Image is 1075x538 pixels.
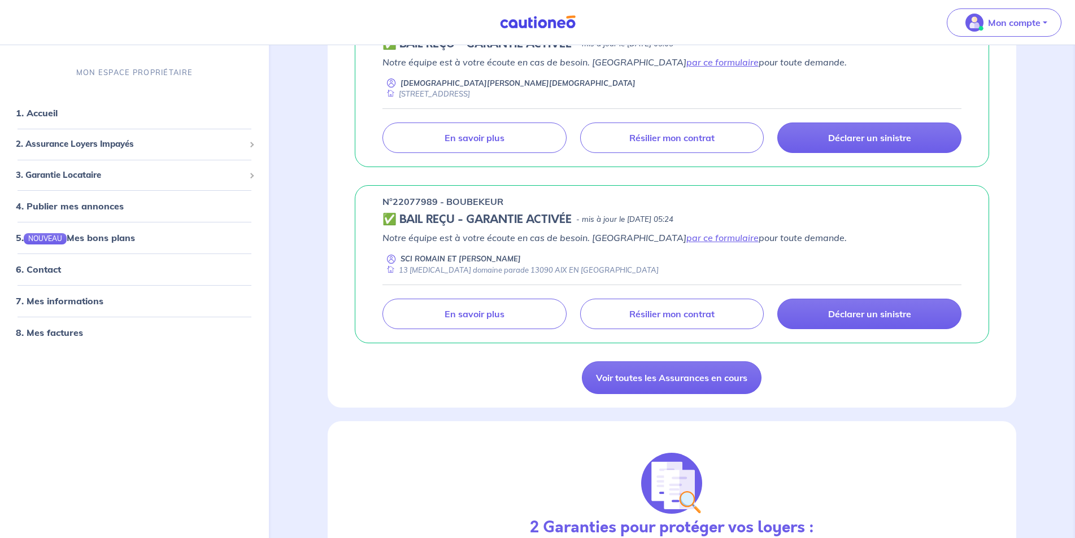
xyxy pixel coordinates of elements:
a: Déclarer un sinistre [777,299,961,329]
div: 6. Contact [5,259,264,281]
p: n°22077989 - BOUBEKEUR [382,195,503,208]
a: Voir toutes les Assurances en cours [582,361,761,394]
p: En savoir plus [445,132,504,143]
div: 4. Publier mes annonces [5,195,264,217]
div: 2. Assurance Loyers Impayés [5,133,264,155]
img: justif-loupe [641,453,702,514]
div: 7. Mes informations [5,290,264,313]
a: 5.NOUVEAUMes bons plans [16,232,135,243]
p: Résilier mon contrat [629,132,715,143]
div: state: CONTRACT-VALIDATED, Context: ,MAYBE-CERTIFICATE,,LESSOR-DOCUMENTS,IS-ODEALIM [382,37,961,51]
div: 5.NOUVEAUMes bons plans [5,226,264,249]
a: par ce formulaire [686,232,759,243]
a: 4. Publier mes annonces [16,200,124,212]
div: 3. Garantie Locataire [5,164,264,186]
a: 6. Contact [16,264,61,275]
p: Déclarer un sinistre [828,132,911,143]
h3: 2 Garanties pour protéger vos loyers : [530,518,814,537]
button: illu_account_valid_menu.svgMon compte [947,8,1061,37]
span: 3. Garantie Locataire [16,169,245,182]
img: Cautioneo [495,15,580,29]
a: 8. Mes factures [16,327,83,339]
p: [DEMOGRAPHIC_DATA][PERSON_NAME][DEMOGRAPHIC_DATA] [401,78,636,89]
div: [STREET_ADDRESS] [382,89,470,99]
p: Mon compte [988,16,1041,29]
a: 1. Accueil [16,107,58,119]
p: SCI ROMAIN ET [PERSON_NAME] [401,253,521,264]
p: En savoir plus [445,308,504,320]
a: Résilier mon contrat [580,123,764,153]
h5: ✅ BAIL REÇU - GARANTIE ACTIVÉE [382,37,572,51]
div: 13 [MEDICAL_DATA] domaine parade 13090 AIX EN [GEOGRAPHIC_DATA] [382,265,659,275]
p: - mis à jour le [DATE] 05:24 [576,214,673,225]
p: Déclarer un sinistre [828,308,911,320]
img: illu_account_valid_menu.svg [965,14,983,32]
a: En savoir plus [382,123,567,153]
p: Notre équipe est à votre écoute en cas de besoin. [GEOGRAPHIC_DATA] pour toute demande. [382,55,961,69]
h5: ✅ BAIL REÇU - GARANTIE ACTIVÉE [382,213,572,226]
a: par ce formulaire [686,56,759,68]
span: 2. Assurance Loyers Impayés [16,138,245,151]
p: Résilier mon contrat [629,308,715,320]
a: 7. Mes informations [16,296,103,307]
p: MON ESPACE PROPRIÉTAIRE [76,67,193,78]
a: Déclarer un sinistre [777,123,961,153]
a: Résilier mon contrat [580,299,764,329]
div: state: CONTRACT-VALIDATED, Context: ,MAYBE-CERTIFICATE,,LESSOR-DOCUMENTS,IS-ODEALIM [382,213,961,226]
a: En savoir plus [382,299,567,329]
div: 8. Mes factures [5,322,264,344]
div: 1. Accueil [5,102,264,124]
p: Notre équipe est à votre écoute en cas de besoin. [GEOGRAPHIC_DATA] pour toute demande. [382,231,961,244]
